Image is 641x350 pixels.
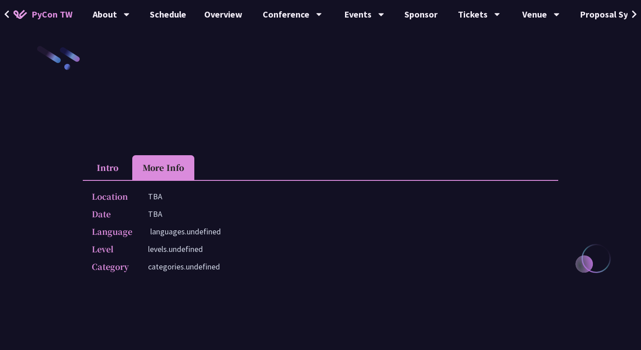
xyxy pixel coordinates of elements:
[31,8,72,21] span: PyCon TW
[148,260,220,273] p: categories.undefined
[4,3,81,26] a: PyCon TW
[148,190,162,203] p: TBA
[92,207,130,220] p: Date
[150,225,221,238] p: languages.undefined
[92,225,132,238] p: Language
[92,190,130,203] p: Location
[132,155,194,180] li: More Info
[92,242,130,256] p: Level
[148,207,162,220] p: TBA
[83,155,132,180] li: Intro
[92,260,130,273] p: Category
[13,10,27,19] img: Home icon of PyCon TW 2025
[148,242,203,256] p: levels.undefined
